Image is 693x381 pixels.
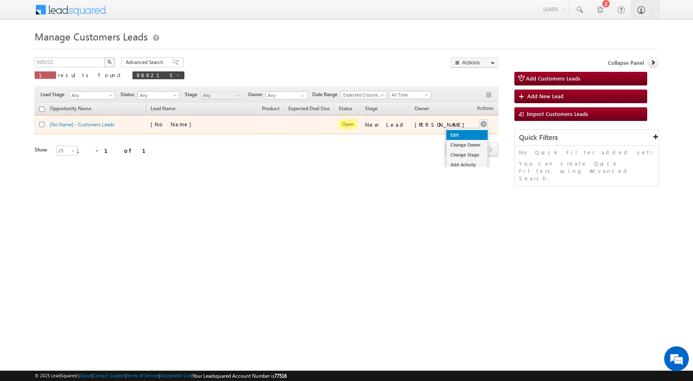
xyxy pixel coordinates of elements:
a: Expected Deal Size [284,104,334,115]
a: Terms of Service [127,373,159,378]
input: Check all records [39,106,45,112]
span: Opportunity Name [50,105,91,111]
div: 1 - 1 of 1 [76,146,156,155]
span: Any [69,92,112,99]
span: results found [58,71,124,78]
span: Owner [415,105,429,111]
span: next [483,142,498,156]
span: Any [201,92,240,99]
a: About [80,373,92,378]
span: 989215 [137,71,172,78]
div: New Lead [365,121,406,128]
span: Product [262,105,279,111]
span: Any [138,92,177,99]
a: next [483,143,498,156]
span: Collapse Panel [608,59,644,66]
span: Stage [365,105,377,111]
span: Open [339,119,357,129]
textarea: Type your message and hit 'Enter' [11,76,151,247]
a: Stage [361,104,382,115]
span: Actions [473,104,497,114]
a: Acceptable Use [160,373,191,378]
a: Show All Items [297,92,307,100]
span: Add New Lead [527,92,563,99]
div: Chat with us now [43,43,139,54]
span: Status [120,91,137,98]
a: Edit [446,130,488,140]
span: Stage [185,91,200,98]
div: Quick Filters [515,130,659,146]
span: Owner [248,91,266,98]
a: All Time [389,91,431,99]
span: Expected Closure Date [341,91,384,99]
a: Any [200,91,243,99]
a: Add Activity [446,160,488,170]
span: Expected Deal Size [288,105,330,111]
span: Manage Customers Leads [35,30,148,43]
span: Import Customers Leads [527,110,588,117]
span: Advanced Search [126,59,166,66]
a: Expected Closure Date [341,91,387,99]
span: 1 [39,71,52,78]
div: Show [35,146,49,154]
span: Your Leadsquared Account Number is [193,373,287,379]
span: Date Range [312,91,341,98]
a: Any [137,91,179,99]
a: Change Owner [446,140,488,150]
p: You can create Quick Filters using Advanced Search. [519,160,655,182]
a: Opportunity Name [46,104,95,115]
a: Any [69,91,115,99]
div: [PERSON_NAME] [415,121,469,128]
p: No Quick Filter added yet! [519,149,655,156]
a: 25 [56,146,78,156]
a: Contact Support [93,373,125,378]
em: Start Chat [112,254,150,265]
button: Actions [451,57,498,68]
a: Status [335,104,356,115]
a: [No Name] - Customers Leads [49,121,114,128]
span: [No Name] [151,121,196,128]
span: All Time [389,91,429,99]
a: prev [445,143,460,156]
div: Minimize live chat window [135,4,155,24]
span: 77516 [274,373,287,379]
img: Search [107,60,111,64]
span: 25 [57,147,78,154]
span: © 2025 LeadSquared | | | | | [35,372,287,380]
span: Lead Name [146,104,179,115]
a: Change Stage [446,150,488,160]
span: prev [445,142,460,156]
img: d_60004797649_company_0_60004797649 [14,43,35,54]
span: Lead Stage [40,91,68,98]
input: Type to Search [266,91,308,99]
span: Add Customers Leads [526,75,580,82]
